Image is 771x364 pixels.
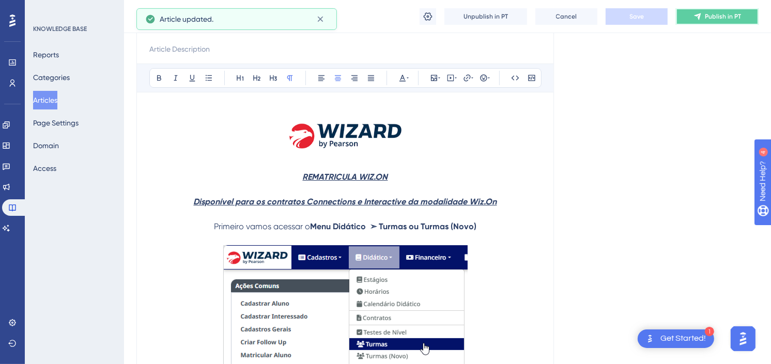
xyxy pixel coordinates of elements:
button: Cancel [535,8,597,25]
button: Save [606,8,668,25]
button: Categories [33,68,70,87]
div: 4 [71,5,74,13]
button: Articles [33,91,57,109]
span: Primeiro vamos acessar o [214,221,310,231]
div: KNOWLEDGE BASE [33,25,87,33]
button: Domain [33,136,59,155]
span: Publish in PT [705,12,741,21]
button: Page Settings [33,114,79,132]
button: Unpublish in PT [444,8,527,25]
button: Access [33,159,56,178]
strong: REMATRICULA WIZ.ON [303,172,388,182]
img: launcher-image-alternative-text [644,333,656,345]
strong: Disponível para os contratos Connections e Interactive da modalidade Wiz.On [194,197,497,207]
div: 1 [705,327,714,336]
span: Article updated. [160,13,213,25]
span: Save [629,12,644,21]
div: Open Get Started! checklist, remaining modules: 1 [638,329,714,348]
button: Publish in PT [676,8,759,25]
strong: Menu Didático ➣ Turmas ou Turmas (Novo) [310,221,476,231]
span: Need Help? [24,3,65,15]
iframe: UserGuiding AI Assistant Launcher [728,323,759,354]
button: Reports [33,45,59,64]
span: Unpublish in PT [464,12,508,21]
div: Get Started! [660,333,706,344]
span: Cancel [556,12,577,21]
input: Article Description [149,43,541,55]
